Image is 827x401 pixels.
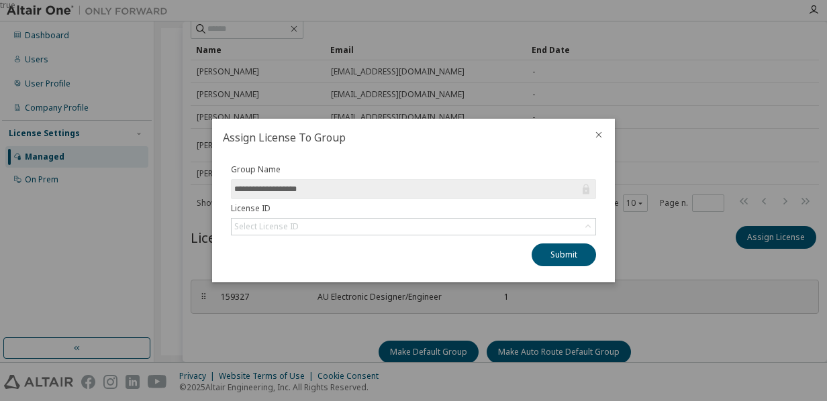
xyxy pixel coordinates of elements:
[212,119,583,156] h2: Assign License To Group
[232,219,595,235] div: Select License ID
[532,243,596,266] button: Submit
[231,203,596,214] label: License ID
[231,164,596,175] label: Group Name
[234,221,299,232] div: Select License ID
[593,129,604,140] button: close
